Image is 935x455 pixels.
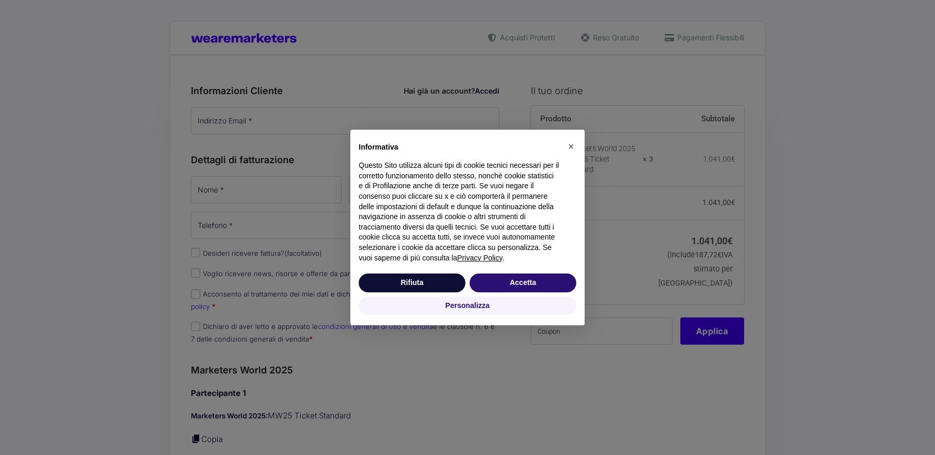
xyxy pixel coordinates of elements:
[359,161,560,263] p: Questo Sito utilizza alcuni tipi di cookie tecnici necessari per il corretto funzionamento dello ...
[359,297,576,315] button: Personalizza
[470,274,576,292] button: Accetta
[568,141,574,152] span: ×
[359,274,465,292] button: Rifiuta
[359,142,560,153] h2: Informativa
[457,254,502,262] a: Privacy Policy
[563,138,579,155] button: Chiudi questa informativa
